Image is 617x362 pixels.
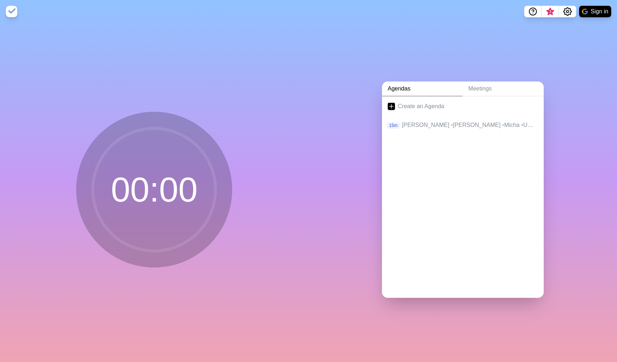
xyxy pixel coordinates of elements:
button: Help [524,6,542,17]
button: Settings [559,6,576,17]
a: Meetings [462,81,544,96]
a: Agendas [382,81,462,96]
span: 3 [547,9,553,15]
span: • [521,122,523,128]
a: Create an Agenda [382,96,544,116]
img: timeblocks logo [6,6,17,17]
button: Sign in [579,6,611,17]
span: • [502,122,504,128]
p: 15m [386,122,400,129]
span: • [451,122,453,128]
button: What’s new [542,6,559,17]
img: google logo [582,9,588,14]
p: [PERSON_NAME] [PERSON_NAME] Micha Umair Jan [402,121,538,129]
